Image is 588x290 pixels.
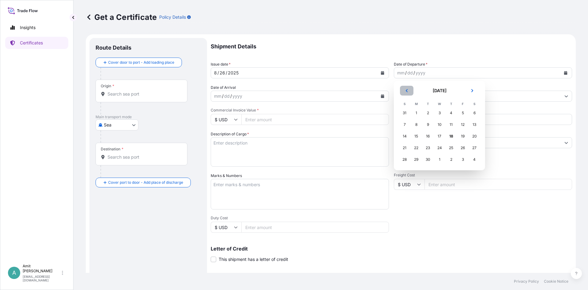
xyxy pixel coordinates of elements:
p: Policy Details [159,14,186,20]
div: Today, Thursday, September 18, 2025 [446,131,457,142]
div: Sunday, September 28, 2025 [399,154,410,165]
div: Saturday, September 13, 2025 [469,119,480,130]
div: Wednesday, September 10, 2025 [434,119,445,130]
th: W [434,100,445,107]
div: Monday, September 15, 2025 [411,131,422,142]
div: Wednesday, September 17, 2025 [434,131,445,142]
section: Calendar [394,81,485,170]
th: M [410,100,422,107]
div: Monday, September 1, 2025 [411,107,422,119]
div: Wednesday, September 3, 2025 [434,107,445,119]
div: Friday, September 5, 2025 [457,107,468,119]
th: F [457,100,469,107]
div: September 2025 [399,86,480,165]
div: Thursday, September 4, 2025 [446,107,457,119]
div: Saturday, October 4, 2025 [469,154,480,165]
button: Next [466,86,479,96]
div: Wednesday, October 1, 2025 [434,154,445,165]
p: Get a Certificate [86,12,157,22]
div: Friday, September 12, 2025 [457,119,468,130]
div: Monday, September 22, 2025 [411,142,422,153]
div: Thursday, September 11, 2025 [446,119,457,130]
th: T [422,100,434,107]
div: Tuesday, September 23, 2025 [422,142,433,153]
div: Tuesday, September 9, 2025 [422,119,433,130]
div: Thursday, September 25, 2025 [446,142,457,153]
div: Sunday, September 7, 2025 [399,119,410,130]
div: Monday, September 29, 2025 [411,154,422,165]
div: Tuesday, September 2, 2025 [422,107,433,119]
div: Sunday, September 14, 2025 [399,131,410,142]
th: T [445,100,457,107]
th: S [469,100,480,107]
th: S [399,100,410,107]
h2: [DATE] [417,88,462,94]
div: Friday, September 19, 2025 [457,131,468,142]
div: Friday, September 26, 2025 [457,142,468,153]
div: Saturday, September 27, 2025 [469,142,480,153]
div: Saturday, September 6, 2025 [469,107,480,119]
table: September 2025 [399,100,480,165]
div: Friday, October 3, 2025 [457,154,468,165]
div: Wednesday, September 24, 2025 [434,142,445,153]
div: Saturday, September 20, 2025 [469,131,480,142]
div: Tuesday, September 30, 2025 [422,154,433,165]
div: Thursday, October 2, 2025 [446,154,457,165]
div: Sunday, August 31, 2025 [399,107,410,119]
button: Previous [400,86,413,96]
div: Monday, September 8, 2025 [411,119,422,130]
div: Tuesday, September 16, 2025 [422,131,433,142]
div: Sunday, September 21, 2025 [399,142,410,153]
